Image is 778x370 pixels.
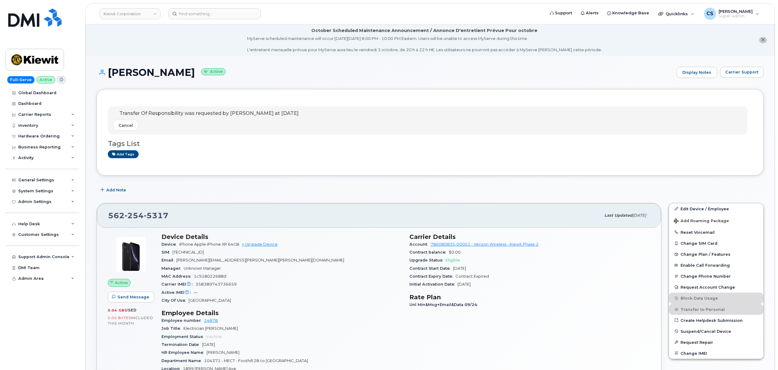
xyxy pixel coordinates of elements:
[409,250,449,254] span: Contract balance
[430,242,539,247] a: 786080835-00001 - Verizon Wireless - Kiewit Phase 2
[161,334,206,339] span: Employment Status
[681,252,730,257] span: Change Plan / Features
[669,260,763,271] button: Enable Call Forwarding
[242,242,278,247] a: + Upgrade Device
[751,343,773,365] iframe: Messenger Launcher
[669,271,763,282] button: Change Phone Number
[681,263,730,268] span: Enable Call Forwarding
[183,326,238,331] span: Electrician [PERSON_NAME]
[161,342,202,347] span: Termination Date
[669,227,763,238] button: Reset Voicemail
[669,238,763,249] button: Change SIM Card
[409,294,650,301] h3: Rate Plan
[161,274,194,279] span: MAC Address
[669,337,763,348] button: Request Repair
[161,282,196,286] span: Carrier IMEI
[759,37,767,43] button: close notification
[161,250,172,254] span: SIM
[674,219,729,224] span: Add Roaming Package
[446,258,460,262] span: Eligible
[720,67,764,78] button: Carrier Support
[669,304,763,315] button: Transfer to Personal
[201,68,226,75] small: Active
[207,350,239,355] span: [PERSON_NAME]
[194,290,198,295] span: —
[669,282,763,293] button: Request Account Change
[119,110,299,116] span: Transfer Of Responsibility was requested by [PERSON_NAME] at [DATE]
[108,292,154,303] button: Send Message
[453,266,466,271] span: [DATE]
[161,326,183,331] span: Job Title
[247,36,602,53] div: MyServe scheduled maintenance will occur [DATE][DATE] 8:00 PM - 10:00 PM Eastern. Users will be u...
[161,309,402,317] h3: Employee Details
[108,308,125,312] span: 5.04 GB
[125,308,137,312] span: used
[161,358,204,363] span: Department Name
[669,214,763,227] button: Add Roaming Package
[409,266,453,271] span: Contract Start Date
[632,213,646,218] span: [DATE]
[677,67,717,78] a: Display Notes
[97,185,131,196] button: Add Note
[409,282,458,286] span: Initial Activation Date
[669,348,763,359] button: Change IMEI
[196,282,237,286] span: 358389743736659
[311,27,537,34] div: October Scheduled Maintenance Announcement / Annonce D'entretient Prévue Pour octobre
[115,280,128,286] span: Active
[604,213,632,218] span: Last updated
[172,250,204,254] span: [TECHNICAL_ID]
[176,258,344,262] span: [PERSON_NAME][EMAIL_ADDRESS][PERSON_NAME][PERSON_NAME][DOMAIN_NAME]
[409,302,480,307] span: Unl Min&Msg+Email&Data 09/24
[113,120,138,131] button: Cancel
[161,290,194,295] span: Active IMEI
[189,298,231,303] span: [GEOGRAPHIC_DATA]
[184,266,221,271] span: Unknown Manager
[204,318,218,323] a: 24878
[108,150,139,158] a: Add tags
[669,203,763,214] a: Edit Device / Employee
[161,233,402,240] h3: Device Details
[681,329,731,333] span: Suspend/Cancel Device
[409,258,446,262] span: Upgrade Status
[161,242,179,247] span: Device
[106,187,126,193] span: Add Note
[125,211,144,220] span: 254
[144,211,168,220] span: 5317
[113,236,149,273] img: image20231002-3703462-1qb80zy.jpeg
[409,242,430,247] span: Account
[725,69,759,75] span: Carrier Support
[161,266,184,271] span: Manager
[161,258,176,262] span: Email
[108,315,153,326] span: included this month
[458,282,471,286] span: [DATE]
[204,358,308,363] span: 104371 - MECT - Foothill 2B to [GEOGRAPHIC_DATA]
[455,274,489,279] span: Contract Expired
[108,140,752,148] h3: Tags List
[118,294,149,300] span: Send Message
[108,316,131,320] span: 0.00 Bytes
[669,293,763,304] button: Block Data Usage
[97,67,674,78] h1: [PERSON_NAME]
[202,342,215,347] span: [DATE]
[179,242,239,247] span: iPhone Apple iPhone XR 64GB
[449,250,461,254] span: $0.00
[669,315,763,326] a: Create Helpdesk Submission
[118,123,133,128] span: Cancel
[206,334,222,339] span: Inactive
[409,274,455,279] span: Contract Expiry Date
[669,326,763,337] button: Suspend/Cancel Device
[161,298,189,303] span: City Of Use
[409,233,650,240] h3: Carrier Details
[161,318,204,323] span: Employee number
[108,211,168,220] span: 562
[669,249,763,260] button: Change Plan / Features
[161,350,207,355] span: HR Employee Name
[194,274,226,279] span: 1c918022688d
